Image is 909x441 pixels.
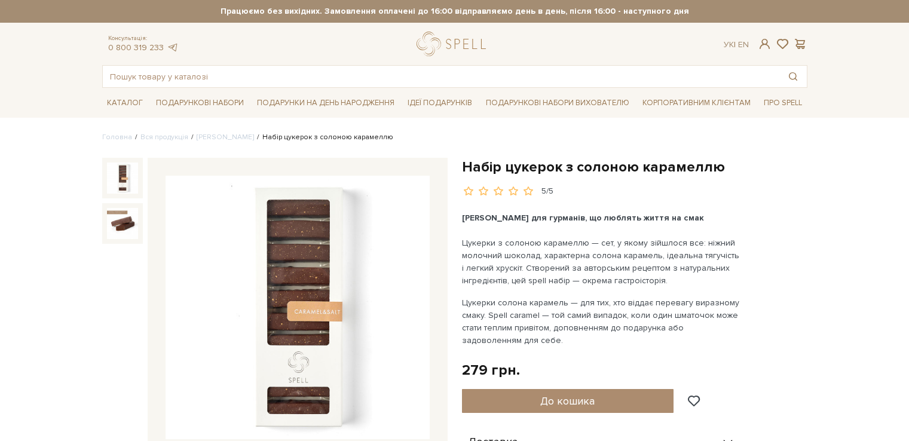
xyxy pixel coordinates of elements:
[724,39,749,50] div: Ук
[779,66,807,87] button: Пошук товару у каталозі
[197,133,254,142] a: [PERSON_NAME]
[151,94,249,112] a: Подарункові набори
[140,133,188,142] a: Вся продукція
[541,186,553,197] div: 5/5
[167,42,179,53] a: telegram
[738,39,749,50] a: En
[166,176,430,440] img: Набір цукерок з солоною карамеллю
[103,66,779,87] input: Пошук товару у каталозі
[108,35,179,42] span: Консультація:
[102,133,132,142] a: Головна
[403,94,477,112] a: Ідеї подарунків
[638,93,755,113] a: Корпоративним клієнтам
[417,32,491,56] a: logo
[462,158,807,176] h1: Набір цукерок з солоною карамеллю
[759,94,807,112] a: Про Spell
[462,298,742,345] span: Цукерки солона карамель — для тих, хто віддає перевагу виразному смаку. Spell caramel — той самий...
[540,394,595,408] span: До кошика
[102,94,148,112] a: Каталог
[734,39,736,50] span: |
[462,213,704,223] span: [PERSON_NAME] для гурманів, що люблять життя на смак
[107,208,138,239] img: Набір цукерок з солоною карамеллю
[481,93,634,113] a: Подарункові набори вихователю
[252,94,399,112] a: Подарунки на День народження
[462,361,520,379] div: 279 грн.
[462,389,674,413] button: До кошика
[108,42,164,53] a: 0 800 319 233
[102,6,807,17] strong: Працюємо без вихідних. Замовлення оплачені до 16:00 відправляємо день в день, після 16:00 - насту...
[107,163,138,194] img: Набір цукерок з солоною карамеллю
[254,132,393,143] li: Набір цукерок з солоною карамеллю
[462,238,742,286] span: Цукерки з солоною карамеллю — сет, у якому зійшлося все: ніжний молочний шоколад, характерна соло...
